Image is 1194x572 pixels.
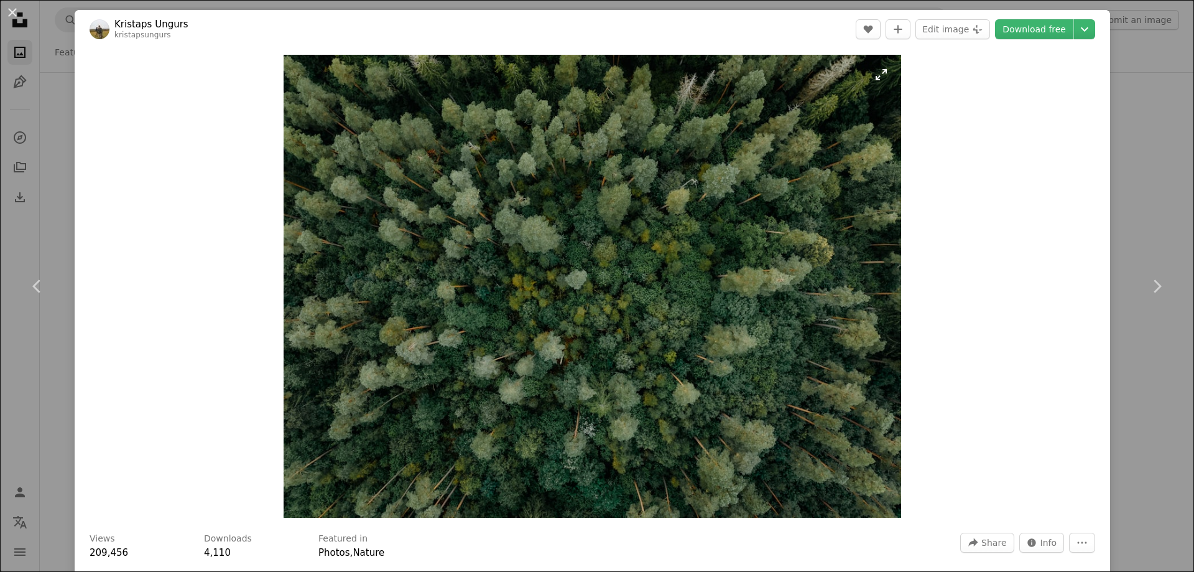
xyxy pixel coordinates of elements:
h3: Views [90,533,115,545]
span: , [350,547,353,558]
h3: Downloads [204,533,252,545]
button: Choose download size [1074,19,1095,39]
span: Share [981,533,1006,552]
span: 209,456 [90,547,128,558]
span: Info [1040,533,1057,552]
a: Download free [995,19,1073,39]
img: Aerial view of a dense green forest canopy. [284,55,902,518]
button: More Actions [1069,533,1095,553]
a: Kristaps Ungurs [114,18,188,30]
button: Share this image [960,533,1014,553]
button: Add to Collection [886,19,910,39]
button: Like [856,19,881,39]
button: Zoom in on this image [284,55,902,518]
a: Nature [353,547,384,558]
a: Photos [318,547,350,558]
h3: Featured in [318,533,368,545]
span: 4,110 [204,547,231,558]
a: kristapsungurs [114,30,171,39]
a: Next [1119,227,1194,346]
button: Edit image [915,19,990,39]
img: Go to Kristaps Ungurs's profile [90,19,109,39]
button: Stats about this image [1019,533,1065,553]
